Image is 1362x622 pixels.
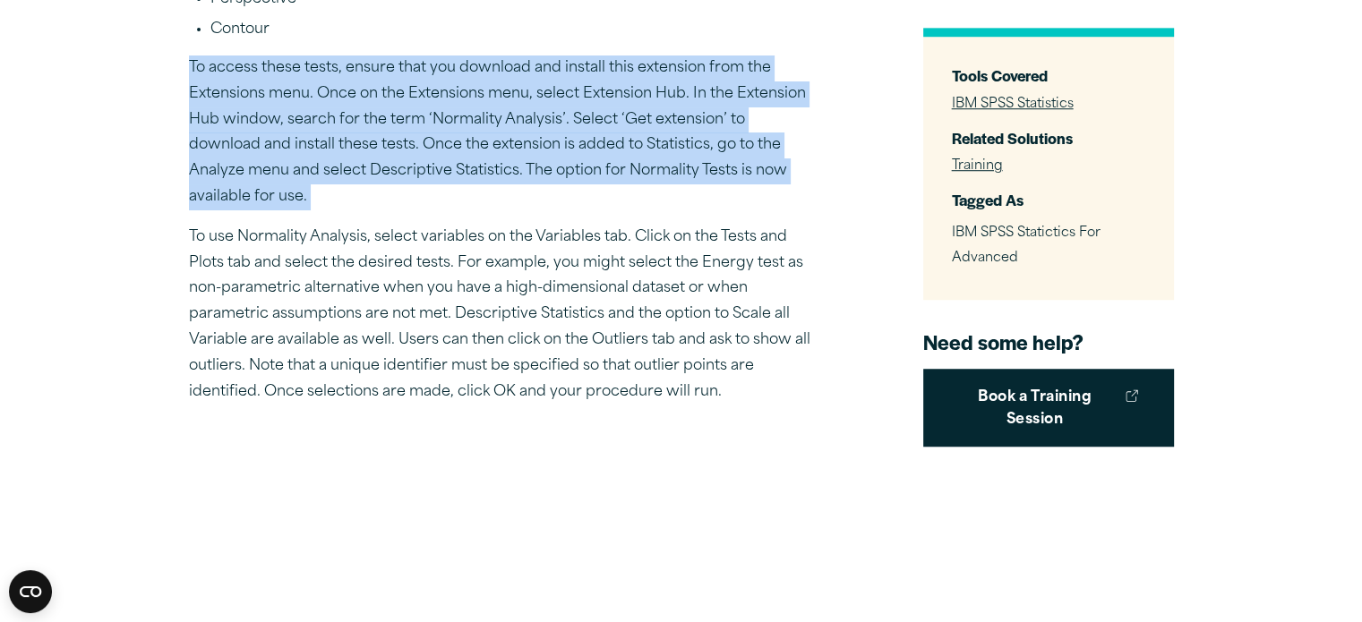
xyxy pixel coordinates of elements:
[952,191,1145,211] h3: Tagged As
[9,570,52,613] button: Open CMP widget
[923,369,1174,447] a: Book a Training Session
[952,66,1145,87] h3: Tools Covered
[189,55,816,210] p: To access these tests, ensure that you download and install this extension from the Extensions me...
[952,226,1101,266] span: IBM SPSS Statictics For Advanced
[952,160,1003,174] a: Training
[952,98,1074,111] a: IBM SPSS Statistics
[923,329,1174,356] h4: Need some help?
[210,19,816,42] li: Contour
[952,128,1145,149] h3: Related Solutions
[189,225,816,405] p: To use Normality Analysis, select variables on the Variables tab. Click on the Tests and Plots ta...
